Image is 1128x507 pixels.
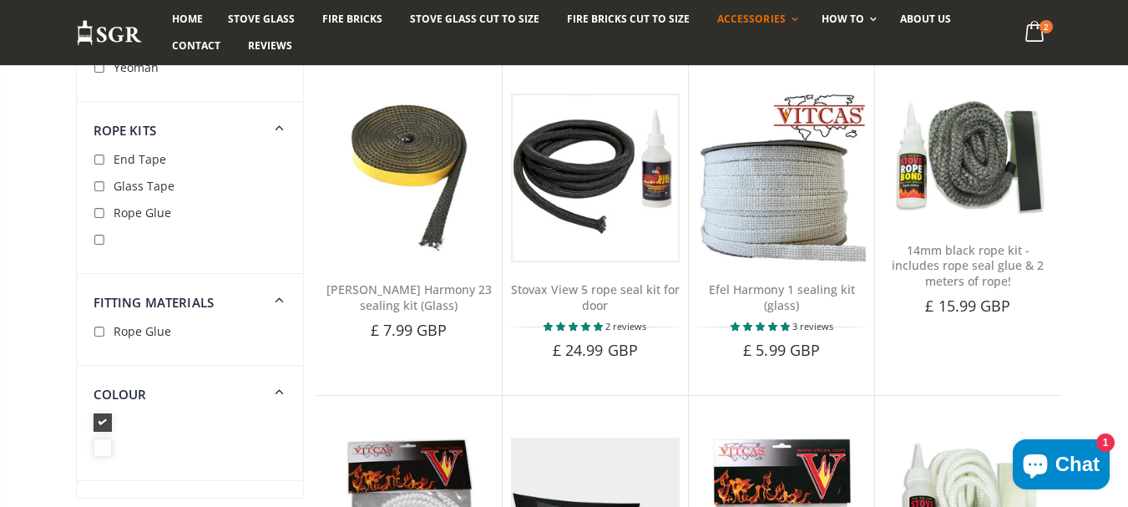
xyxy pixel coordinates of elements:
[228,12,295,26] span: Stove Glass
[908,317,1029,351] button: Add to Cart
[215,6,307,33] a: Stove Glass
[554,6,702,33] a: Fire Bricks Cut To Size
[717,12,785,26] span: Accessories
[322,12,382,26] span: Fire Bricks
[731,320,792,332] span: 5.00 stars
[235,33,305,59] a: Reviews
[892,242,1044,290] a: 14mm black rope kit - includes rope seal glue & 2 meters of rope!
[900,12,951,26] span: About us
[76,19,143,47] img: Stove Glass Replacement
[310,6,395,33] a: Fire Bricks
[697,94,866,262] img: Vitcas stove glass bedding in tape
[159,33,233,59] a: Contact
[326,281,492,313] a: [PERSON_NAME] Harmony 23 sealing kit (Glass)
[410,12,539,26] span: Stove Glass Cut To Size
[534,362,655,395] button: Add to Cart
[721,362,842,395] button: Add to Cart
[114,59,159,75] span: Yeoman
[743,340,820,360] span: £ 5.99 GBP
[822,12,864,26] span: How To
[94,294,215,311] span: Fitting Materials
[1008,439,1115,494] inbox-online-store-chat: Shopify online store chat
[888,6,964,33] a: About us
[94,386,147,403] span: Colour
[544,320,605,332] span: 5.00 stars
[94,122,156,139] span: Rope Kits
[567,12,690,26] span: Fire Bricks Cut To Size
[94,439,115,454] span: White
[569,371,640,386] span: Add to Cart
[248,38,292,53] span: Reviews
[1039,20,1053,33] span: 2
[925,296,1010,316] span: £ 15.99 GBP
[172,12,203,26] span: Home
[605,320,646,332] span: 2 reviews
[172,38,220,53] span: Contact
[756,371,826,386] span: Add to Cart
[792,320,833,332] span: 3 reviews
[114,151,166,167] span: End Tape
[942,327,1012,342] span: Add to Cart
[114,178,175,194] span: Glass Tape
[553,340,638,360] span: £ 24.99 GBP
[1018,17,1052,49] a: 2
[325,94,493,262] img: Nestor Martin Harmony 43 sealing kit (Glass)
[348,342,469,375] button: Add to Cart
[94,413,115,429] span: Black
[382,351,453,366] span: Add to Cart
[809,6,885,33] a: How To
[114,323,171,339] span: Rope Glue
[883,94,1052,223] img: 14mm black rope kit
[159,6,215,33] a: Home
[371,320,448,340] span: £ 7.99 GBP
[709,281,855,313] a: Efel Harmony 1 sealing kit (glass)
[114,205,171,221] span: Rope Glue
[397,6,552,33] a: Stove Glass Cut To Size
[511,94,680,262] img: Stovax View 5 door rope kit
[511,281,680,313] a: Stovax View 5 rope seal kit for door
[705,6,806,33] a: Accessories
